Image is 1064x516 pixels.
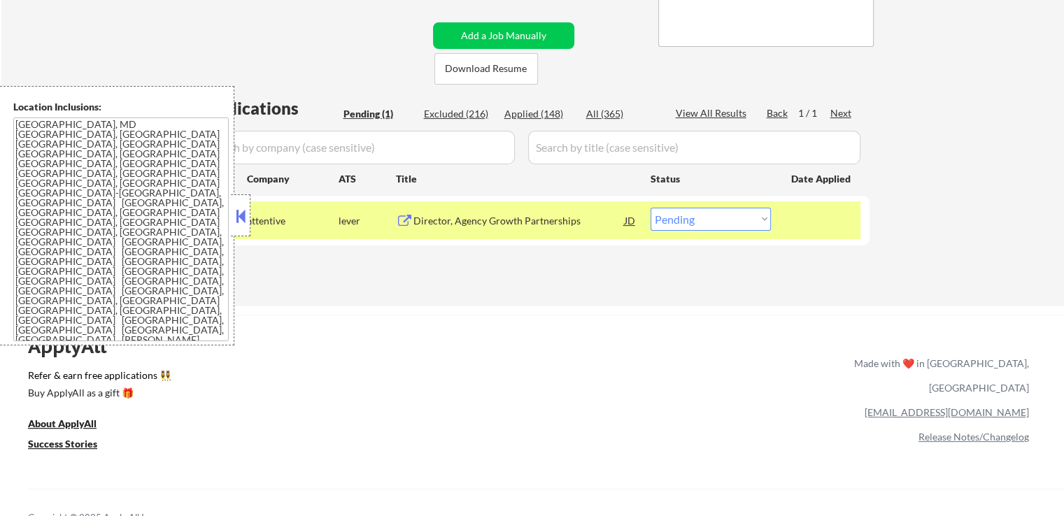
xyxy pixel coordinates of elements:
div: Next [830,106,853,120]
div: All (365) [586,107,656,121]
div: lever [339,214,396,228]
a: Release Notes/Changelog [918,431,1029,443]
div: View All Results [676,106,751,120]
div: Director, Agency Growth Partnerships [413,214,625,228]
div: ATS [339,172,396,186]
a: Buy ApplyAll as a gift 🎁 [28,385,168,403]
div: Applications [200,100,339,117]
div: Company [247,172,339,186]
div: Status [651,166,771,191]
div: 1 / 1 [798,106,830,120]
u: About ApplyAll [28,417,97,429]
div: Back [767,106,789,120]
input: Search by title (case sensitive) [528,131,860,164]
div: Applied (148) [504,107,574,121]
div: Title [396,172,637,186]
div: Location Inclusions: [13,100,229,114]
button: Download Resume [434,53,538,85]
div: ApplyAll [28,334,122,358]
div: JD [623,208,637,233]
div: Excluded (216) [424,107,494,121]
a: About ApplyAll [28,416,116,433]
u: Success Stories [28,438,97,450]
div: Date Applied [791,172,853,186]
div: attentive [247,214,339,228]
button: Add a Job Manually [433,22,574,49]
div: Pending (1) [343,107,413,121]
a: [EMAIL_ADDRESS][DOMAIN_NAME] [865,406,1029,418]
input: Search by company (case sensitive) [200,131,515,164]
a: Refer & earn free applications 👯‍♀️ [28,371,562,385]
a: Success Stories [28,436,116,454]
div: Made with ❤️ in [GEOGRAPHIC_DATA], [GEOGRAPHIC_DATA] [849,351,1029,400]
div: Buy ApplyAll as a gift 🎁 [28,388,168,398]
